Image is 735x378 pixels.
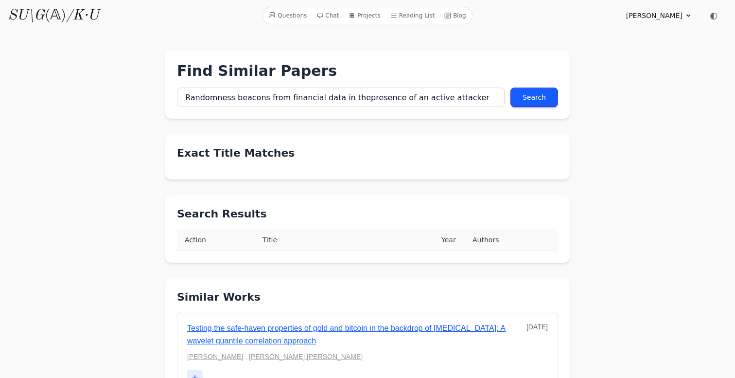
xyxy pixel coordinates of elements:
input: Enter paper title... [177,88,505,107]
h2: Search Results [177,207,558,221]
th: Action [177,229,255,251]
span: , [245,351,247,362]
a: [PERSON_NAME] [PERSON_NAME] [249,351,363,362]
th: Authors [465,229,558,251]
span: ◐ [710,11,717,20]
span: [PERSON_NAME] [626,11,682,20]
button: ◐ [704,6,723,25]
button: Search [510,88,558,107]
a: Blog [440,9,470,22]
a: [PERSON_NAME] [187,351,243,362]
i: SU\G [8,8,45,23]
a: Testing the safe-haven properties of gold and bitcoin in the backdrop of [MEDICAL_DATA]: A wavele... [187,324,506,345]
i: /K·U [66,8,99,23]
a: Reading List [386,9,439,22]
a: SU\G(𝔸)/K·U [8,7,99,24]
a: Chat [313,9,343,22]
h1: Find Similar Papers [177,62,558,80]
h2: Similar Works [177,290,558,304]
h2: Exact Title Matches [177,146,558,160]
th: Title [255,229,434,251]
th: Year [434,229,465,251]
div: [DATE] [526,322,548,332]
summary: [PERSON_NAME] [626,11,692,20]
a: Questions [265,9,311,22]
a: Projects [345,9,384,22]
